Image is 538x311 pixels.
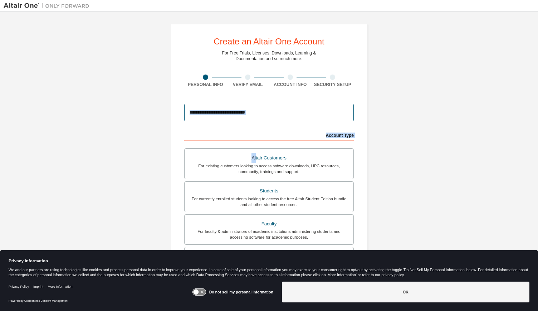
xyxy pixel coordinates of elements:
[189,163,349,174] div: For existing customers looking to access software downloads, HPC resources, community, trainings ...
[189,153,349,163] div: Altair Customers
[269,82,312,87] div: Account Info
[189,186,349,196] div: Students
[189,196,349,207] div: For currently enrolled students looking to access the free Altair Student Edition bundle and all ...
[189,229,349,240] div: For faculty & administrators of academic institutions administering students and accessing softwa...
[189,219,349,229] div: Faculty
[184,82,227,87] div: Personal Info
[214,37,324,46] div: Create an Altair One Account
[227,82,269,87] div: Verify Email
[184,129,354,140] div: Account Type
[312,82,354,87] div: Security Setup
[4,2,93,9] img: Altair One
[222,50,316,62] div: For Free Trials, Licenses, Downloads, Learning & Documentation and so much more.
